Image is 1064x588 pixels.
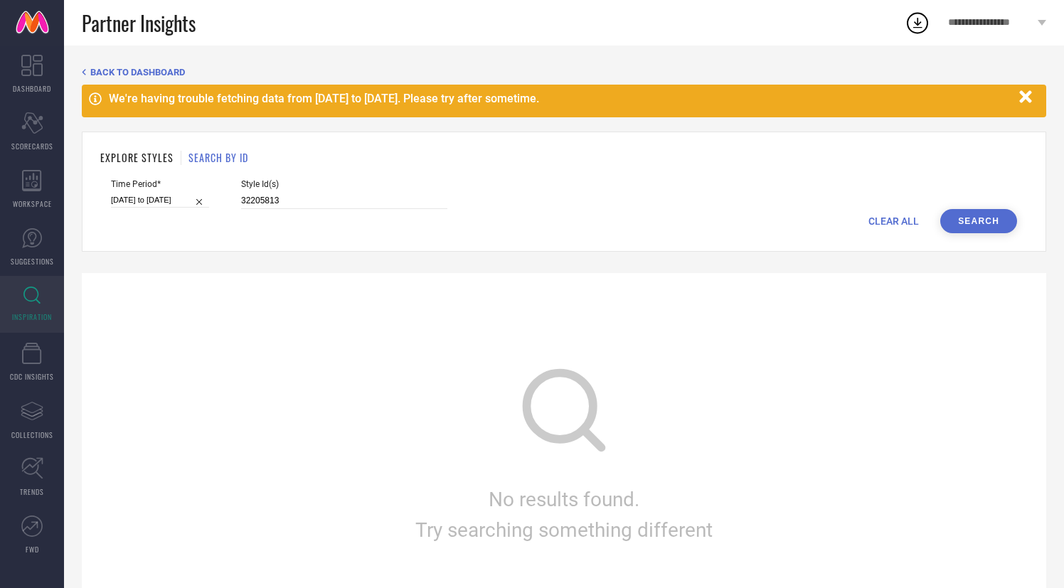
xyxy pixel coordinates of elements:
h1: SEARCH BY ID [188,150,248,165]
div: Open download list [905,10,930,36]
div: Back TO Dashboard [82,67,1046,77]
span: CLEAR ALL [868,215,919,227]
span: COLLECTIONS [11,429,53,440]
span: SUGGESTIONS [11,256,54,267]
h1: EXPLORE STYLES [100,150,174,165]
input: Enter comma separated style ids e.g. 12345, 67890 [241,193,447,209]
button: Search [940,209,1017,233]
span: TRENDS [20,486,44,497]
span: FWD [26,544,39,555]
span: CDC INSIGHTS [10,371,54,382]
span: Try searching something different [415,518,713,542]
span: DASHBOARD [13,83,51,94]
div: We're having trouble fetching data from [DATE] to [DATE]. Please try after sometime. [109,92,1012,105]
span: BACK TO DASHBOARD [90,67,185,77]
span: Style Id(s) [241,179,447,189]
span: No results found. [489,488,639,511]
span: Time Period* [111,179,209,189]
span: WORKSPACE [13,198,52,209]
span: Partner Insights [82,9,196,38]
span: SCORECARDS [11,141,53,151]
span: INSPIRATION [12,311,52,322]
input: Select time period [111,193,209,208]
